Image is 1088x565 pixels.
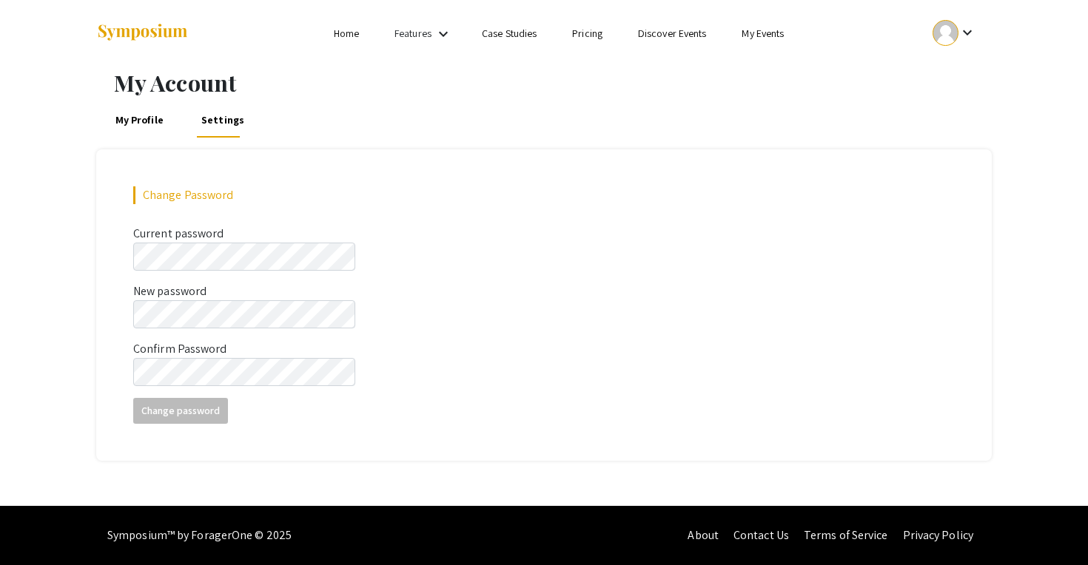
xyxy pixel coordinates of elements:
[958,24,976,41] mat-icon: Expand account dropdown
[903,527,973,543] a: Privacy Policy
[133,282,206,300] label: New password
[733,527,789,543] a: Contact Us
[394,27,431,40] a: Features
[113,102,166,138] a: My Profile
[572,27,602,40] a: Pricing
[198,102,246,138] a: Settings
[638,27,707,40] a: Discover Events
[688,527,719,543] a: About
[804,527,888,543] a: Terms of Service
[334,27,359,40] a: Home
[114,70,992,96] h1: My Account
[482,27,537,40] a: Case Studies
[434,25,452,43] mat-icon: Expand Features list
[133,340,227,358] label: Confirm Password
[917,16,992,50] button: Expand account dropdown
[11,498,63,554] iframe: Chat
[133,398,228,424] button: Change password
[133,186,955,204] div: Change Password
[96,23,189,43] img: Symposium by ForagerOne
[742,27,784,40] a: My Events
[133,225,224,243] label: Current password
[107,506,292,565] div: Symposium™ by ForagerOne © 2025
